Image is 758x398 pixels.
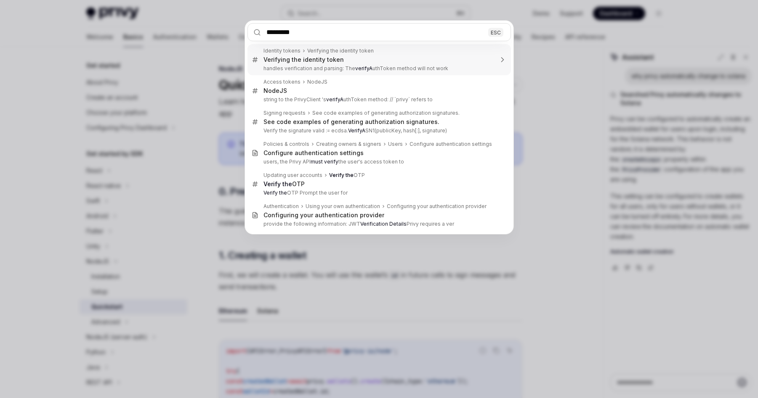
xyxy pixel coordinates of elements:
div: Signing requests [263,110,306,116]
p: string to the PrivyClient 's uthToken method: // `privy` refers to [263,96,493,103]
div: Configuring your authentication provider [387,203,487,210]
div: Updating user accounts [263,172,322,179]
b: verifyA [326,96,343,103]
div: Configuring your authentication provider [263,211,384,219]
b: Verification Details [360,221,407,227]
p: OTP Prompt the user for [263,190,493,196]
div: Access tokens [263,79,301,85]
div: NodeJS [263,87,287,95]
div: Verifying the identity token [263,56,344,63]
div: Authentication [263,203,299,210]
p: handles verification and parsing: The uthToken method will not work [263,65,493,72]
div: Creating owners & signers [316,141,381,148]
div: OTP [329,172,365,179]
div: Policies & controls [263,141,309,148]
b: Verify the [329,172,354,178]
div: Verifying the identity token [307,47,374,54]
p: provide the following information: JWT Privy requires a ver [263,221,493,227]
b: verifyA [355,65,372,71]
div: Identity tokens [263,47,301,54]
b: Verify the [263,190,287,196]
div: OTP [263,180,305,188]
div: Configure authentication settings [263,149,364,157]
b: VerifyA [348,127,365,134]
b: must verify [311,158,338,165]
b: Verify the [263,180,292,187]
div: Users [388,141,403,148]
div: See code examples of generating authorization signatures. [263,118,439,126]
div: Using your own authentication [306,203,380,210]
p: users, the Privy API the user's access token to [263,158,493,165]
p: Verify the signature valid := ecdsa. SN1(publicKey, hash[:], signature) [263,127,493,134]
div: See code examples of generating authorization signatures. [312,110,460,116]
div: ESC [488,28,503,37]
div: Configure authentication settings [410,141,492,148]
div: NodeJS [307,79,327,85]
